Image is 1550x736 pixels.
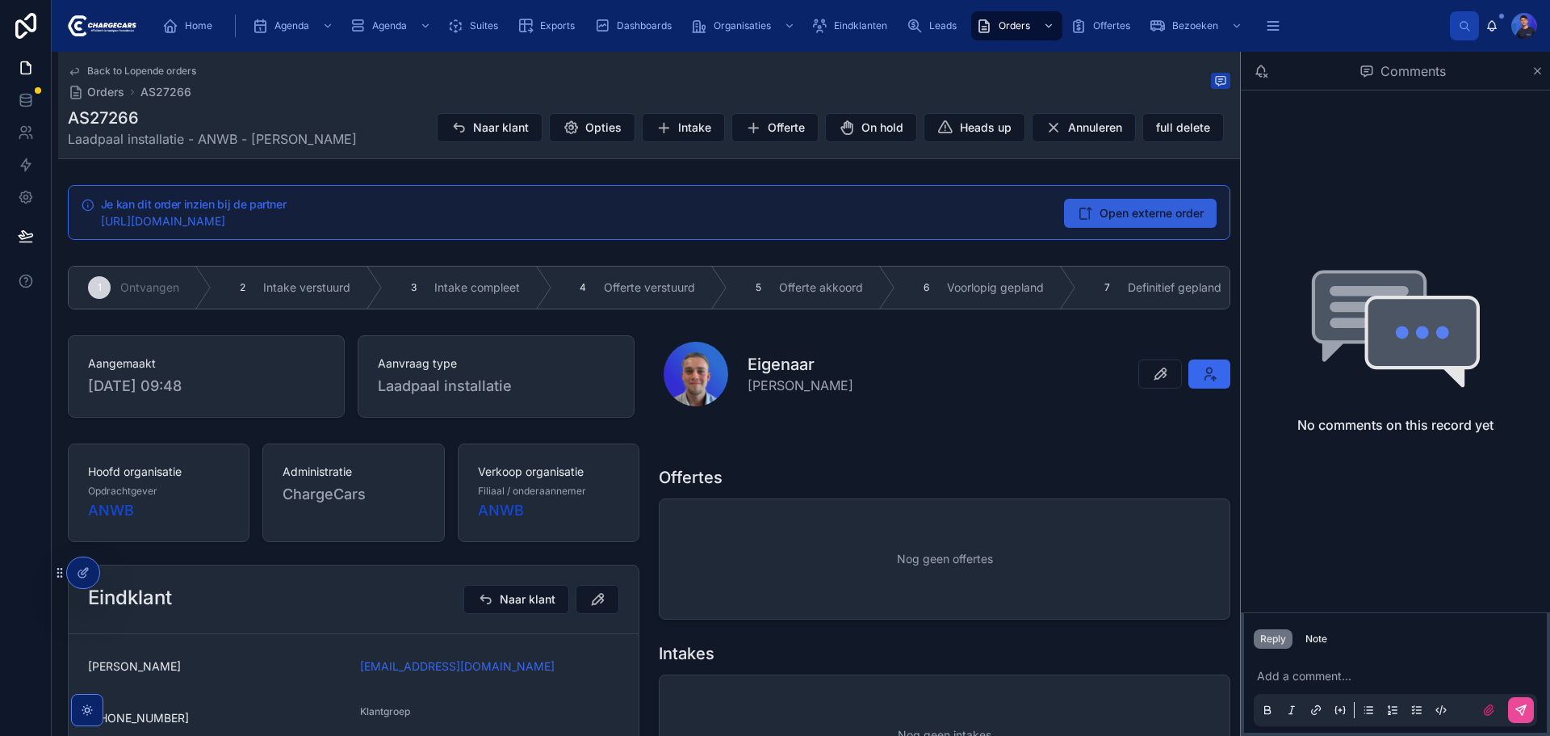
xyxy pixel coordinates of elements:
[748,353,853,376] h1: Eigenaar
[748,376,853,395] span: [PERSON_NAME]
[120,280,179,296] span: Ontvangen
[88,485,157,498] span: Opdrachtgever
[834,19,887,32] span: Eindklanten
[378,375,512,397] span: Laadpaal installatie
[1032,113,1136,142] button: Annuleren
[470,19,498,32] span: Suites
[1142,113,1224,142] button: full delete
[372,19,407,32] span: Agenda
[68,107,357,129] h1: AS27266
[247,11,341,40] a: Agenda
[411,281,417,294] span: 3
[1104,281,1110,294] span: 7
[779,280,863,296] span: Offerte akkoord
[1068,120,1122,136] span: Annuleren
[924,281,929,294] span: 6
[274,19,309,32] span: Agenda
[65,13,136,39] img: App logo
[1156,120,1210,136] span: full delete
[960,120,1012,136] span: Heads up
[478,499,524,522] a: ANWB
[1066,11,1142,40] a: Offertes
[378,355,614,372] span: Aanvraag type
[88,499,134,522] a: ANWB
[947,280,1044,296] span: Voorlopig gepland
[88,585,172,611] h2: Eindklant
[360,658,555,675] a: [EMAIL_ADDRESS][DOMAIN_NAME]
[98,281,102,294] span: 1
[924,113,1025,142] button: Heads up
[88,355,325,372] span: Aangemaakt
[825,113,917,142] button: On hold
[463,585,569,614] button: Naar klant
[971,11,1062,40] a: Orders
[185,19,212,32] span: Home
[580,281,586,294] span: 4
[240,281,245,294] span: 2
[140,84,191,100] a: AS27266
[478,464,619,480] span: Verkoop organisatie
[1128,280,1221,296] span: Definitief gepland
[1064,199,1217,228] button: Open externe order
[437,113,542,142] button: Naar klant
[731,113,819,142] button: Offerte
[929,19,957,32] span: Leads
[768,120,805,136] span: Offerte
[897,551,993,567] span: Nog geen offertes
[263,280,350,296] span: Intake verstuurd
[1299,629,1334,649] button: Note
[604,280,695,296] span: Offerte verstuurd
[360,705,410,717] span: Klantgroep
[686,11,803,40] a: Organisaties
[1172,19,1218,32] span: Bezoeken
[1145,11,1250,40] a: Bezoeken
[1380,61,1446,81] span: Comments
[88,658,347,675] span: [PERSON_NAME]
[88,375,325,397] span: [DATE] 09:48
[345,11,439,40] a: Agenda
[549,113,635,142] button: Opties
[642,113,725,142] button: Intake
[585,120,622,136] span: Opties
[283,483,366,506] span: ChargeCars
[659,642,714,665] h1: Intakes
[1100,205,1204,221] span: Open externe order
[1305,633,1327,646] div: Note
[157,11,224,40] a: Home
[678,120,711,136] span: Intake
[88,710,347,726] span: [PHONE_NUMBER]
[617,19,672,32] span: Dashboards
[806,11,899,40] a: Eindklanten
[902,11,968,40] a: Leads
[478,485,586,498] span: Filiaal / onderaannemer
[1093,19,1130,32] span: Offertes
[473,120,529,136] span: Naar klant
[101,214,225,228] a: [URL][DOMAIN_NAME]
[513,11,586,40] a: Exports
[659,466,723,489] h1: Offertes
[540,19,575,32] span: Exports
[101,213,1051,229] div: https://pico.homezero.nl/link/assignment-anonymous?ID=36b88d92-9426-4ac5-b4b7-6d843b480c66
[68,84,124,100] a: Orders
[149,8,1450,44] div: scrollable content
[88,464,229,480] span: Hoofd organisatie
[500,591,555,608] span: Naar klant
[589,11,683,40] a: Dashboards
[861,120,903,136] span: On hold
[87,84,124,100] span: Orders
[756,281,761,294] span: 5
[68,65,196,78] a: Back to Lopende orders
[101,199,1051,210] h5: Je kan dit order inzien bij de partner
[442,11,509,40] a: Suites
[283,464,424,480] span: Administratie
[68,129,357,149] span: Laadpaal installatie - ANWB - [PERSON_NAME]
[1297,415,1493,435] h2: No comments on this record yet
[714,19,771,32] span: Organisaties
[87,65,196,78] span: Back to Lopende orders
[1254,629,1292,649] button: Reply
[434,280,520,296] span: Intake compleet
[999,19,1030,32] span: Orders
